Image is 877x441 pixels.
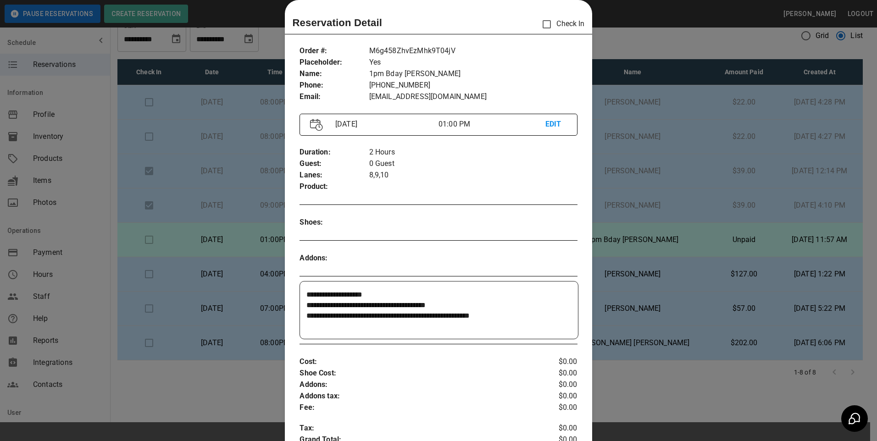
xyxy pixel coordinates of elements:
[300,91,369,103] p: Email :
[300,147,369,158] p: Duration :
[300,379,531,391] p: Addons :
[300,57,369,68] p: Placeholder :
[300,68,369,80] p: Name :
[300,217,369,228] p: Shoes :
[531,391,577,402] p: $0.00
[369,45,577,57] p: M6g458ZhvEzMhk9T04jV
[369,147,577,158] p: 2 Hours
[300,356,531,368] p: Cost :
[531,423,577,434] p: $0.00
[300,181,369,193] p: Product :
[332,119,438,130] p: [DATE]
[531,356,577,368] p: $0.00
[369,80,577,91] p: [PHONE_NUMBER]
[300,368,531,379] p: Shoe Cost :
[369,170,577,181] p: 8,9,10
[537,15,584,34] p: Check In
[369,68,577,80] p: 1pm Bday [PERSON_NAME]
[369,57,577,68] p: Yes
[300,391,531,402] p: Addons tax :
[310,119,323,131] img: Vector
[545,119,567,130] p: EDIT
[292,15,382,30] p: Reservation Detail
[300,402,531,413] p: Fee :
[531,379,577,391] p: $0.00
[531,402,577,413] p: $0.00
[300,158,369,170] p: Guest :
[300,170,369,181] p: Lanes :
[438,119,545,130] p: 01:00 PM
[300,80,369,91] p: Phone :
[300,423,531,434] p: Tax :
[531,368,577,379] p: $0.00
[300,45,369,57] p: Order # :
[369,158,577,170] p: 0 Guest
[369,91,577,103] p: [EMAIL_ADDRESS][DOMAIN_NAME]
[300,253,369,264] p: Addons :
